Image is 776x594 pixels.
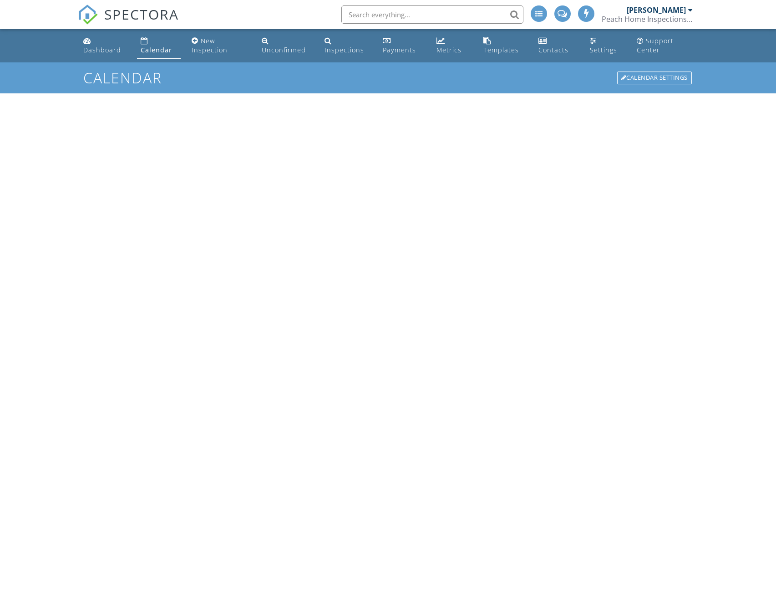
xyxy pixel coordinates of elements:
[617,72,692,84] div: Calendar Settings
[192,36,228,54] div: New Inspection
[262,46,306,54] div: Unconfirmed
[535,33,578,59] a: Contacts
[188,33,250,59] a: New Inspection
[433,33,472,59] a: Metrics
[586,33,626,59] a: Settings
[602,15,693,24] div: Peach Home Inspections LLC
[258,33,314,59] a: Unconfirmed
[538,46,568,54] div: Contacts
[321,33,372,59] a: Inspections
[616,71,693,85] a: Calendar Settings
[83,70,692,86] h1: Calendar
[78,5,98,25] img: The Best Home Inspection Software - Spectora
[379,33,426,59] a: Payments
[341,5,523,24] input: Search everything...
[137,33,181,59] a: Calendar
[637,36,674,54] div: Support Center
[483,46,519,54] div: Templates
[590,46,617,54] div: Settings
[83,46,121,54] div: Dashboard
[383,46,416,54] div: Payments
[80,33,130,59] a: Dashboard
[104,5,179,24] span: SPECTORA
[141,46,172,54] div: Calendar
[78,12,179,31] a: SPECTORA
[480,33,528,59] a: Templates
[325,46,364,54] div: Inspections
[627,5,686,15] div: [PERSON_NAME]
[633,33,696,59] a: Support Center
[436,46,462,54] div: Metrics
